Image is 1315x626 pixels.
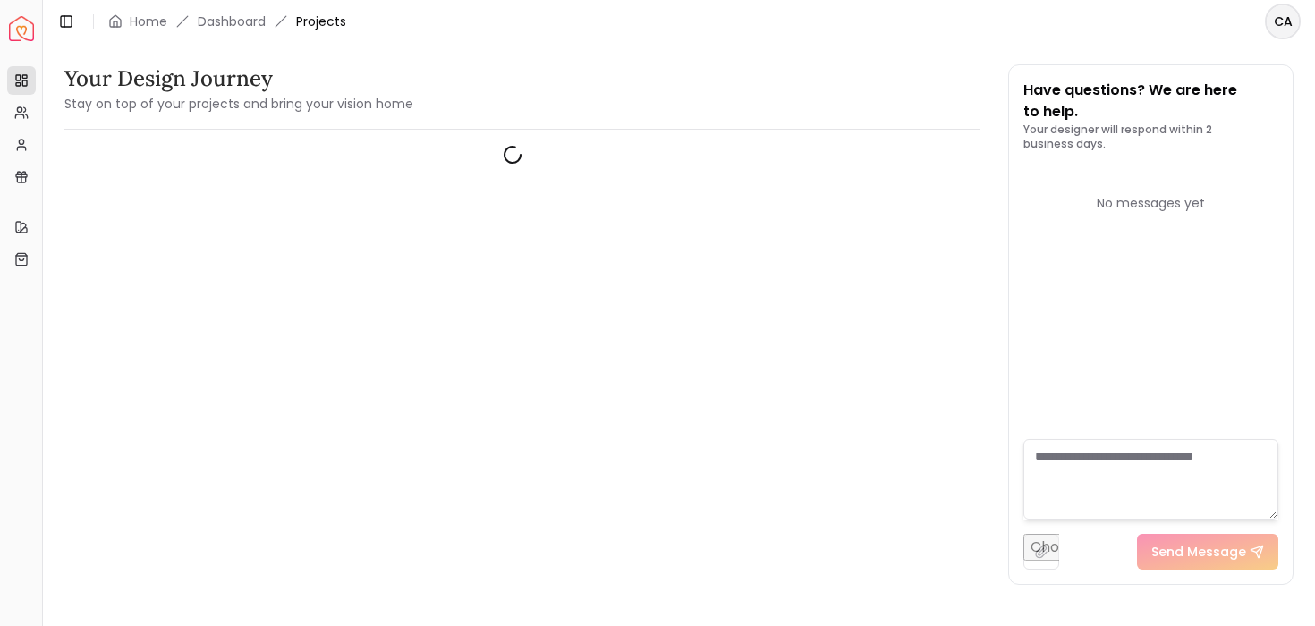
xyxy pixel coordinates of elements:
p: Have questions? We are here to help. [1023,80,1279,123]
small: Stay on top of your projects and bring your vision home [64,95,413,113]
p: Your designer will respond within 2 business days. [1023,123,1279,151]
nav: breadcrumb [108,13,346,30]
span: CA [1267,5,1299,38]
span: Projects [296,13,346,30]
a: Dashboard [198,13,266,30]
div: No messages yet [1023,194,1279,212]
button: CA [1265,4,1301,39]
img: Spacejoy Logo [9,16,34,41]
a: Home [130,13,167,30]
a: Spacejoy [9,16,34,41]
h3: Your Design Journey [64,64,413,93]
